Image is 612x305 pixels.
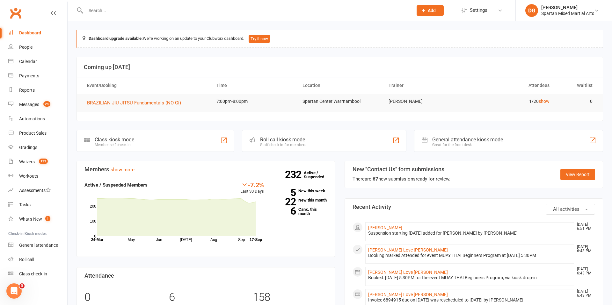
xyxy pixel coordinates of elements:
[560,169,595,180] a: View Report
[368,253,571,258] div: Booking marked Attended for event MUAY THAI Beginners Program at [DATE] 5:30PM
[8,183,67,198] a: Assessments
[368,297,571,303] div: Invoice 6894915 due on [DATE] was rescheduled to [DATE] by [PERSON_NAME]
[8,5,24,21] a: Clubworx
[353,166,450,173] h3: New "Contact Us" form submissions
[19,174,38,179] div: Workouts
[249,35,270,43] button: Try it now
[574,267,595,275] time: [DATE] 6:43 PM
[19,88,35,93] div: Reports
[574,245,595,253] time: [DATE] 6:43 PM
[19,188,51,193] div: Assessments
[19,202,31,207] div: Tasks
[417,5,444,16] button: Add
[84,64,596,70] h3: Coming up [DATE]
[383,77,469,94] th: Trainer
[19,131,47,136] div: Product Sales
[19,257,34,262] div: Roll call
[19,243,58,248] div: General attendance
[273,189,327,193] a: 5New this week
[211,94,297,109] td: 7:00pm-8:00pm
[470,3,487,18] span: Settings
[84,182,148,188] strong: Active / Suspended Members
[383,94,469,109] td: [PERSON_NAME]
[8,112,67,126] a: Automations
[8,212,67,226] a: What's New1
[95,137,134,143] div: Class kiosk mode
[273,206,296,216] strong: 6
[260,143,306,147] div: Staff check-in for members
[8,140,67,155] a: Gradings
[19,159,35,164] div: Waivers
[6,283,22,299] iframe: Intercom live chat
[84,166,327,173] h3: Members
[555,77,598,94] th: Waitlist
[8,97,67,112] a: Messages 24
[87,99,186,107] button: BRAZILIAN JIU JITSU Fundamentals (NO Gi)
[8,267,67,281] a: Class kiosk mode
[84,6,408,15] input: Search...
[8,169,67,183] a: Workouts
[304,166,332,184] a: 232Active / Suspended
[19,59,37,64] div: Calendar
[19,73,39,78] div: Payments
[19,102,39,107] div: Messages
[428,8,436,13] span: Add
[368,270,448,275] a: [PERSON_NAME] Love [PERSON_NAME]
[8,40,67,54] a: People
[353,204,595,210] h3: Recent Activity
[8,69,67,83] a: Payments
[260,137,306,143] div: Roll call kiosk mode
[19,45,33,50] div: People
[89,36,143,41] strong: Dashboard upgrade available:
[574,289,595,298] time: [DATE] 6:43 PM
[19,271,47,276] div: Class check-in
[541,5,594,11] div: [PERSON_NAME]
[368,247,448,252] a: [PERSON_NAME] Love [PERSON_NAME]
[368,275,571,280] div: Booked: [DATE] 5:30PM for the event MUAY THAI Beginners Program, via kiosk drop-in
[19,145,37,150] div: Gradings
[19,216,42,222] div: What's New
[541,11,594,16] div: Spartan Mixed Martial Arts
[45,216,50,221] span: 1
[8,83,67,97] a: Reports
[43,101,50,107] span: 24
[240,181,264,195] div: Last 30 Days
[368,231,571,236] div: Suspension starting [DATE] added for [PERSON_NAME] by [PERSON_NAME]
[297,94,383,109] td: Spartan Center Warrnambool
[211,77,297,94] th: Time
[539,99,550,104] a: show
[469,77,555,94] th: Attendees
[297,77,383,94] th: Location
[273,207,327,216] a: 6Canx. this month
[8,54,67,69] a: Calendar
[87,100,181,106] span: BRAZILIAN JIU JITSU Fundamentals (NO Gi)
[432,137,503,143] div: General attendance kiosk mode
[111,167,135,173] a: show more
[8,126,67,140] a: Product Sales
[574,223,595,231] time: [DATE] 6:51 PM
[546,204,595,215] button: All activities
[525,4,538,17] div: DG
[553,206,579,212] span: All activities
[432,143,503,147] div: Great for the front desk
[373,176,378,182] strong: 67
[8,238,67,252] a: General attendance kiosk mode
[39,159,48,164] span: 133
[84,273,327,279] h3: Attendance
[273,198,327,202] a: 22New this month
[8,252,67,267] a: Roll call
[353,175,450,183] div: There are new submissions ready for review.
[95,143,134,147] div: Member self check-in
[81,77,211,94] th: Event/Booking
[8,155,67,169] a: Waivers 133
[368,225,402,230] a: [PERSON_NAME]
[368,292,448,297] a: [PERSON_NAME] Love [PERSON_NAME]
[240,181,264,188] div: -7.2%
[555,94,598,109] td: 0
[8,198,67,212] a: Tasks
[273,188,296,197] strong: 5
[19,30,41,35] div: Dashboard
[273,197,296,207] strong: 22
[469,94,555,109] td: 1/20
[8,26,67,40] a: Dashboard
